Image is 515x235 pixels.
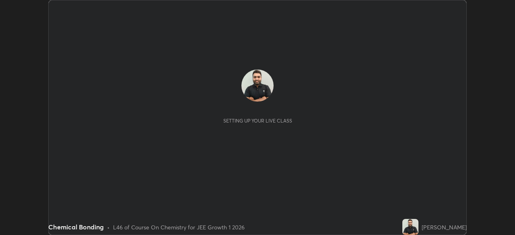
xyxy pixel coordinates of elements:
[113,223,245,231] div: L46 of Course On Chemistry for JEE Growth 1 2026
[107,223,110,231] div: •
[48,222,104,232] div: Chemical Bonding
[223,118,292,124] div: Setting up your live class
[422,223,467,231] div: [PERSON_NAME]
[241,69,274,102] img: 432471919f7b420eaefc30f9293a7fbe.jpg
[402,219,418,235] img: 432471919f7b420eaefc30f9293a7fbe.jpg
